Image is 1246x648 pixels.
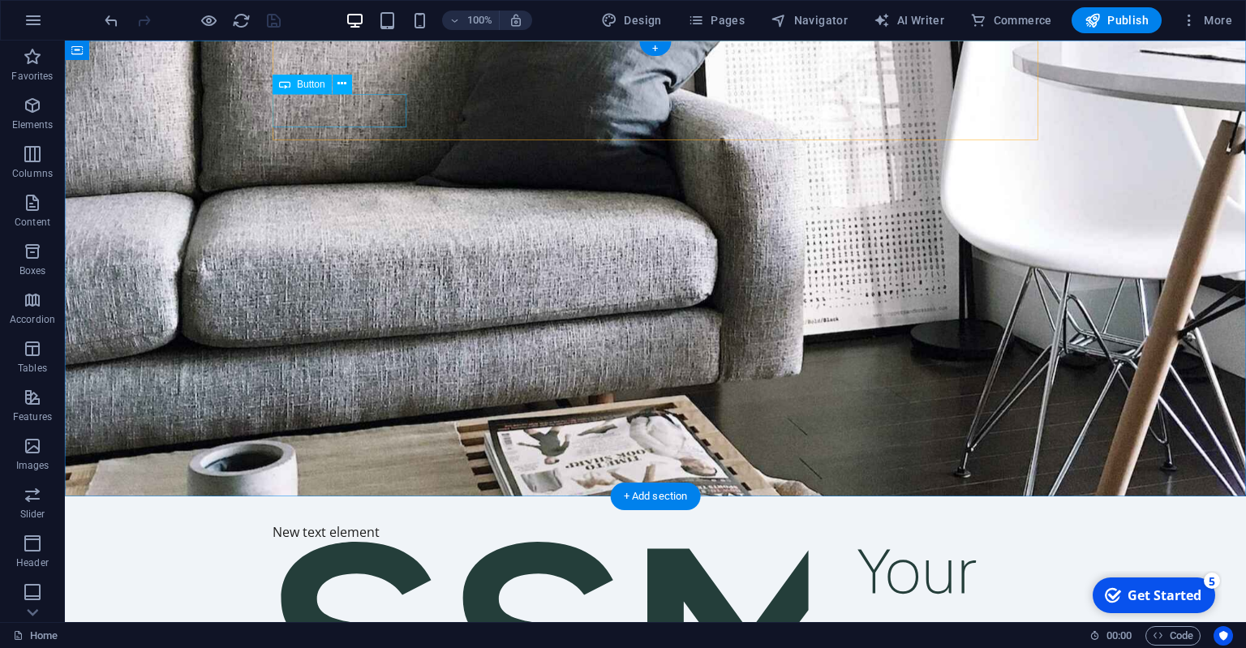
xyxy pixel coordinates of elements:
span: Design [601,12,662,28]
span: Button [297,79,325,89]
span: AI Writer [874,12,944,28]
button: Navigator [764,7,854,33]
p: Columns [12,167,53,180]
p: Content [15,216,50,229]
button: 100% [442,11,500,30]
div: Get Started [44,15,118,33]
div: 5 [120,2,136,18]
p: Elements [12,118,54,131]
span: : [1118,629,1120,642]
p: Tables [18,362,47,375]
h6: Session time [1089,626,1132,646]
span: Commerce [970,12,1052,28]
button: Code [1145,626,1201,646]
i: On resize automatically adjust zoom level to fit chosen device. [509,13,523,28]
p: Header [16,556,49,569]
button: More [1175,7,1239,33]
i: Undo: Change logo type (Ctrl+Z) [102,11,121,30]
span: Code [1153,626,1193,646]
div: + Add section [611,483,701,510]
button: reload [231,11,251,30]
div: + [639,41,671,56]
i: Reload page [232,11,251,30]
span: Navigator [771,12,848,28]
span: Pages [688,12,745,28]
a: Click to cancel selection. Double-click to open Pages [13,626,58,646]
button: Usercentrics [1214,626,1233,646]
p: Accordion [10,313,55,326]
button: Commerce [964,7,1059,33]
button: Publish [1072,7,1162,33]
span: 00 00 [1106,626,1132,646]
button: AI Writer [867,7,951,33]
button: Design [595,7,668,33]
span: Publish [1085,12,1149,28]
div: Design (Ctrl+Alt+Y) [595,7,668,33]
h6: 100% [466,11,492,30]
div: Get Started 5 items remaining, 0% complete [9,6,131,42]
p: Boxes [19,264,46,277]
p: Features [13,410,52,423]
button: Pages [681,7,751,33]
p: Slider [20,508,45,521]
p: Images [16,459,49,472]
span: More [1181,12,1232,28]
button: undo [101,11,121,30]
p: Favorites [11,70,53,83]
